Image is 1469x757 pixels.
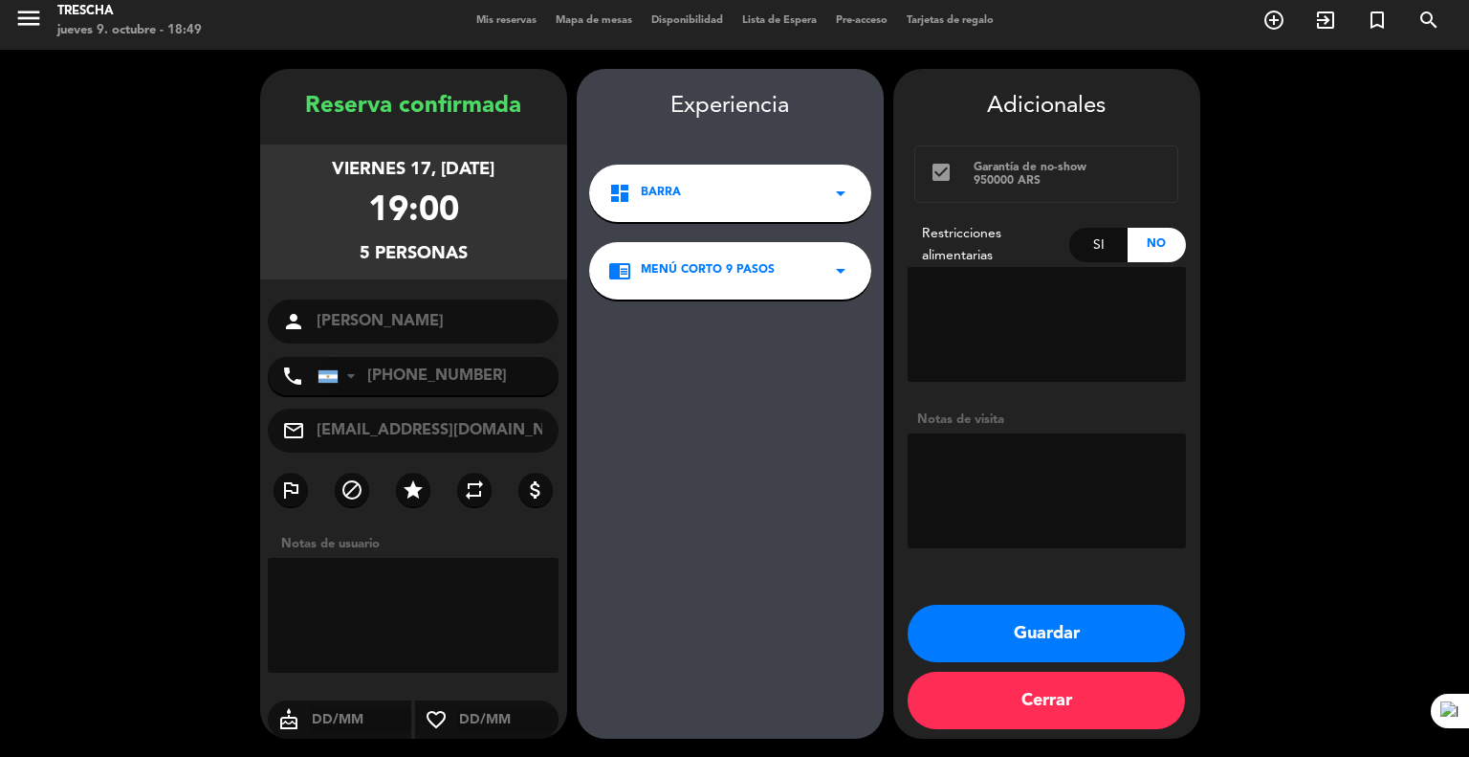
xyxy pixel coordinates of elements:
[908,605,1185,662] button: Guardar
[974,161,1164,174] div: Garantía de no-show
[268,708,310,731] i: cake
[733,15,826,26] span: Lista de Espera
[281,365,304,388] i: phone
[908,223,1070,267] div: Restricciones alimentarias
[368,184,459,240] div: 19:00
[310,708,412,732] input: DD/MM
[546,15,642,26] span: Mapa de mesas
[318,358,362,394] div: Argentina: +54
[332,156,494,184] div: viernes 17, [DATE]
[641,184,681,203] span: BARRA
[260,88,567,125] div: Reserva confirmada
[608,182,631,205] i: dashboard
[829,259,852,282] i: arrow_drop_down
[1314,9,1337,32] i: exit_to_app
[14,4,43,39] button: menu
[897,15,1003,26] span: Tarjetas de regalo
[415,708,457,731] i: favorite_border
[57,21,202,40] div: jueves 9. octubre - 18:49
[1069,228,1128,262] div: Si
[577,88,884,125] div: Experiencia
[272,534,567,554] div: Notas de usuario
[1262,9,1285,32] i: add_circle_outline
[826,15,897,26] span: Pre-acceso
[608,259,631,282] i: chrome_reader_mode
[1417,9,1440,32] i: search
[14,4,43,33] i: menu
[642,15,733,26] span: Disponibilidad
[908,410,1186,430] div: Notas de visita
[829,182,852,205] i: arrow_drop_down
[457,708,559,732] input: DD/MM
[930,161,953,184] i: check_box
[974,174,1164,188] div: 950000 ARS
[463,479,486,501] i: repeat
[282,419,305,442] i: mail_outline
[908,672,1185,729] button: Cerrar
[1128,228,1186,262] div: No
[524,479,547,501] i: attach_money
[57,2,202,21] div: Trescha
[360,240,468,268] div: 5 personas
[402,479,425,501] i: star
[279,479,302,501] i: outlined_flag
[1366,9,1389,32] i: turned_in_not
[467,15,546,26] span: Mis reservas
[340,479,363,501] i: block
[908,88,1186,125] div: Adicionales
[282,310,305,333] i: person
[641,261,775,280] span: Menú corto 9 pasos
